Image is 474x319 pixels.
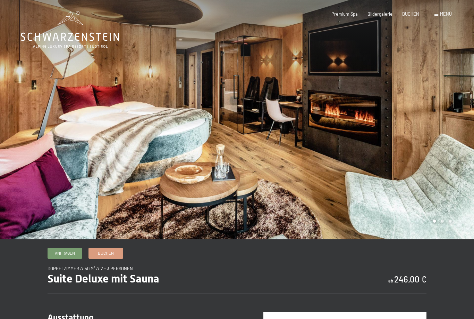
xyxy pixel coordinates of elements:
[55,250,75,256] span: Anfragen
[394,274,426,284] b: 246,00 €
[367,11,392,17] a: Bildergalerie
[388,278,393,284] span: ab
[331,11,358,17] a: Premium Spa
[48,248,82,258] a: Anfragen
[440,11,452,17] span: Menü
[48,266,133,271] span: Doppelzimmer // 50 m² // 2 - 3 Personen
[89,248,123,258] a: Buchen
[98,250,114,256] span: Buchen
[48,272,159,285] span: Suite Deluxe mit Sauna
[402,11,419,17] a: BUCHEN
